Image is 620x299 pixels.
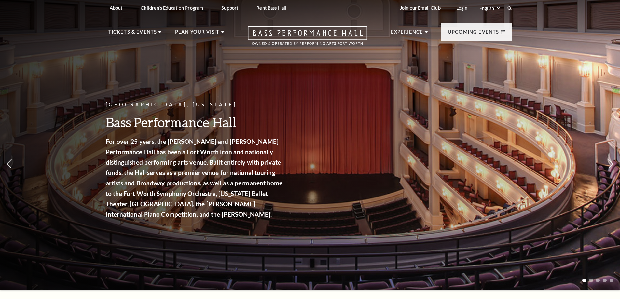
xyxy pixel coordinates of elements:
[141,5,203,11] p: Children's Education Program
[448,28,499,40] p: Upcoming Events
[106,138,283,218] strong: For over 25 years, the [PERSON_NAME] and [PERSON_NAME] Performance Hall has been a Fort Worth ico...
[221,5,238,11] p: Support
[106,101,285,109] p: [GEOGRAPHIC_DATA], [US_STATE]
[106,114,285,130] h3: Bass Performance Hall
[110,5,123,11] p: About
[175,28,220,40] p: Plan Your Visit
[478,5,501,11] select: Select:
[391,28,423,40] p: Experience
[108,28,157,40] p: Tickets & Events
[256,5,286,11] p: Rent Bass Hall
